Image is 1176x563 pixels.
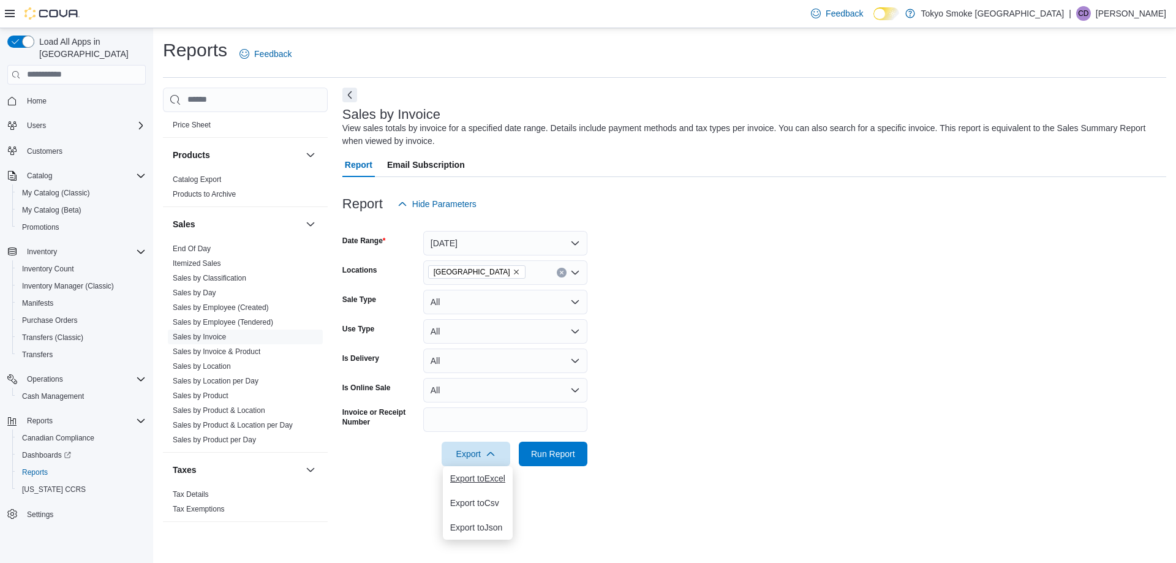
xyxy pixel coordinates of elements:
[17,431,146,445] span: Canadian Compliance
[17,186,146,200] span: My Catalog (Classic)
[22,188,90,198] span: My Catalog (Classic)
[2,505,151,523] button: Settings
[22,485,86,494] span: [US_STATE] CCRS
[342,295,376,304] label: Sale Type
[22,372,146,387] span: Operations
[173,244,211,254] span: End Of Day
[173,218,195,230] h3: Sales
[235,42,296,66] a: Feedback
[450,498,505,508] span: Export to Csv
[22,168,57,183] button: Catalog
[17,330,88,345] a: Transfers (Classic)
[173,464,301,476] button: Taxes
[442,442,510,466] button: Export
[387,153,465,177] span: Email Subscription
[873,20,874,21] span: Dark Mode
[17,465,146,480] span: Reports
[17,347,58,362] a: Transfers
[173,273,246,283] span: Sales by Classification
[423,378,587,402] button: All
[173,175,221,184] span: Catalog Export
[12,184,151,202] button: My Catalog (Classic)
[163,118,328,137] div: Pricing
[17,220,64,235] a: Promotions
[921,6,1065,21] p: Tokyo Smoke [GEOGRAPHIC_DATA]
[423,231,587,255] button: [DATE]
[173,274,246,282] a: Sales by Classification
[17,296,58,311] a: Manifests
[423,319,587,344] button: All
[173,376,258,386] span: Sales by Location per Day
[12,388,151,405] button: Cash Management
[17,465,53,480] a: Reports
[1076,6,1091,21] div: Corey Despres
[22,391,84,401] span: Cash Management
[34,36,146,60] span: Load All Apps in [GEOGRAPHIC_DATA]
[2,243,151,260] button: Inventory
[22,350,53,360] span: Transfers
[342,236,386,246] label: Date Range
[17,313,146,328] span: Purchase Orders
[428,265,526,279] span: Thunder Bay Memorial
[17,279,119,293] a: Inventory Manager (Classic)
[173,121,211,129] a: Price Sheet
[342,122,1160,148] div: View sales totals by invoice for a specified date range. Details include payment methods and tax ...
[17,389,146,404] span: Cash Management
[173,259,221,268] a: Itemized Sales
[173,391,228,401] span: Sales by Product
[173,406,265,415] a: Sales by Product & Location
[17,220,146,235] span: Promotions
[22,205,81,215] span: My Catalog (Beta)
[22,433,94,443] span: Canadian Compliance
[22,372,68,387] button: Operations
[163,172,328,206] div: Products
[22,143,146,158] span: Customers
[806,1,868,26] a: Feedback
[12,278,151,295] button: Inventory Manager (Classic)
[570,268,580,278] button: Open list of options
[173,218,301,230] button: Sales
[22,168,146,183] span: Catalog
[22,118,146,133] span: Users
[342,383,391,393] label: Is Online Sale
[531,448,575,460] span: Run Report
[27,416,53,426] span: Reports
[22,507,146,522] span: Settings
[2,412,151,429] button: Reports
[17,482,91,497] a: [US_STATE] CCRS
[22,244,62,259] button: Inventory
[22,94,51,108] a: Home
[342,197,383,211] h3: Report
[443,466,513,491] button: Export toExcel
[173,190,236,198] a: Products to Archive
[173,120,211,130] span: Price Sheet
[27,121,46,130] span: Users
[173,421,293,429] a: Sales by Product & Location per Day
[173,490,209,499] a: Tax Details
[22,333,83,342] span: Transfers (Classic)
[173,333,226,341] a: Sales by Invoice
[12,202,151,219] button: My Catalog (Beta)
[1069,6,1071,21] p: |
[22,316,78,325] span: Purchase Orders
[12,312,151,329] button: Purchase Orders
[27,171,52,181] span: Catalog
[12,219,151,236] button: Promotions
[12,464,151,481] button: Reports
[17,203,86,217] a: My Catalog (Beta)
[173,406,265,415] span: Sales by Product & Location
[17,262,146,276] span: Inventory Count
[12,481,151,498] button: [US_STATE] CCRS
[27,510,53,520] span: Settings
[342,407,418,427] label: Invoice or Receipt Number
[22,450,71,460] span: Dashboards
[173,303,269,312] span: Sales by Employee (Created)
[2,92,151,110] button: Home
[342,324,374,334] label: Use Type
[443,515,513,540] button: Export toJson
[12,295,151,312] button: Manifests
[173,347,260,356] a: Sales by Invoice & Product
[2,371,151,388] button: Operations
[1096,6,1166,21] p: [PERSON_NAME]
[22,244,146,259] span: Inventory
